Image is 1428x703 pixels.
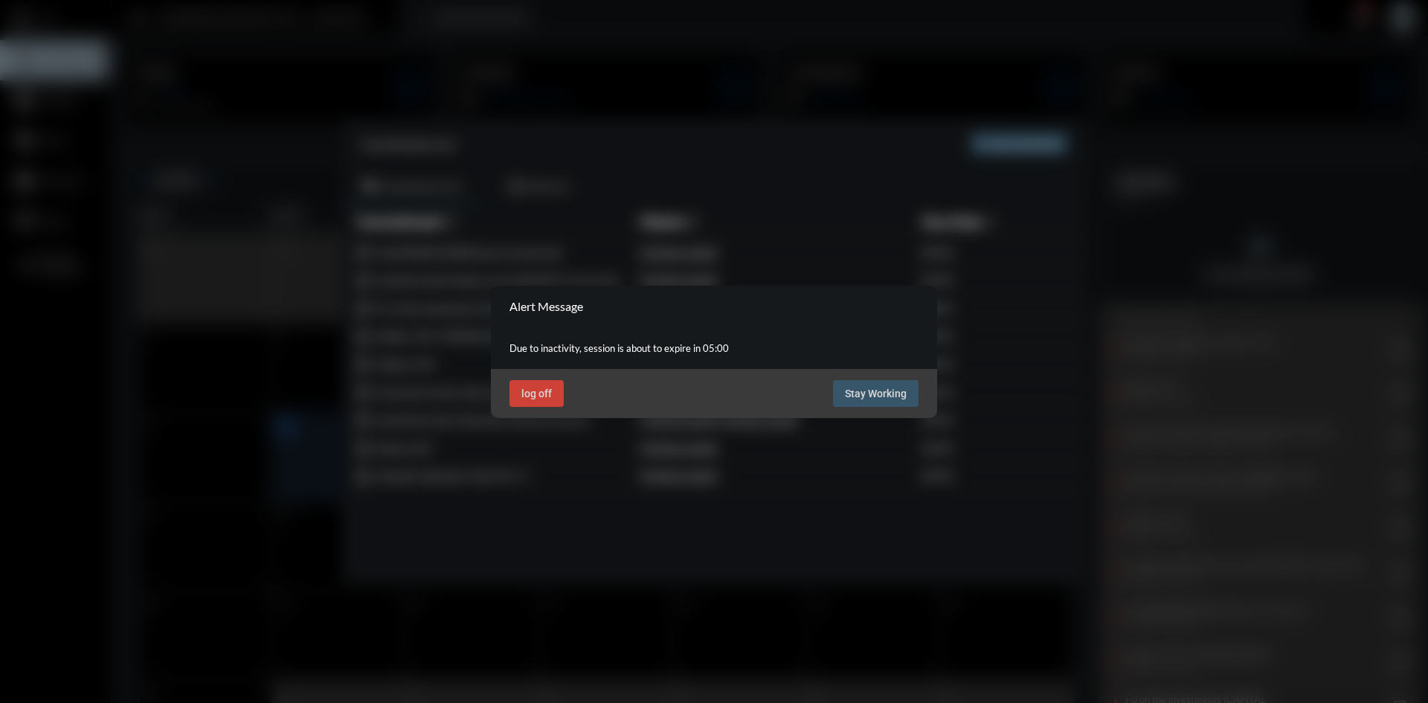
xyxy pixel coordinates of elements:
[521,388,552,399] span: log off
[845,388,907,399] span: Stay Working
[509,299,583,313] h2: Alert Message
[509,342,919,354] p: Due to inactivity, session is about to expire in 05:00
[509,380,564,407] button: log off
[833,380,919,407] button: Stay Working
